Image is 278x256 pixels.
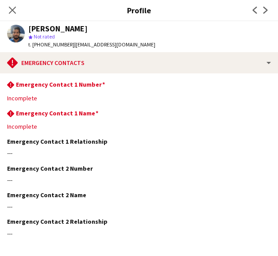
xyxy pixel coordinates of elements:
h3: Emergency Contact 1 Relationship [7,138,108,145]
h3: Emergency Contact 2 Name [7,191,86,199]
h3: Emergency Contact 1 Name [16,109,98,117]
span: t. [PHONE_NUMBER] [28,41,74,48]
h3: Emergency Contact 2 Number [7,164,93,172]
div: --- [7,229,271,237]
div: Incomplete [7,94,271,102]
div: --- [7,176,271,184]
h3: Emergency Contact 1 Number [16,80,105,88]
span: Not rated [34,33,55,40]
h3: Emergency Contact 2 Relationship [7,218,108,225]
span: | [EMAIL_ADDRESS][DOMAIN_NAME] [74,41,155,48]
div: --- [7,149,271,157]
div: Incomplete [7,122,271,130]
div: [PERSON_NAME] [28,25,88,33]
div: --- [7,203,271,210]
